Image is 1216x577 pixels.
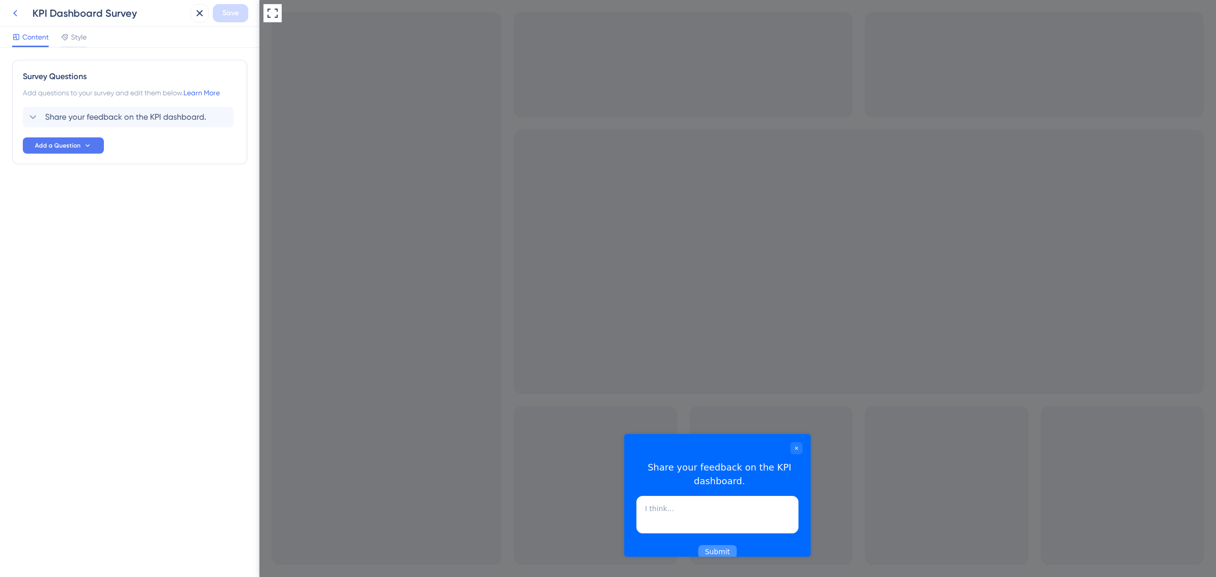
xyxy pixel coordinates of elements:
span: Style [71,31,87,43]
button: Add a Question [23,137,104,154]
span: Share your feedback on the KPI dashboard. [45,111,206,123]
a: Learn More [183,89,220,97]
span: Add a Question [35,141,81,150]
span: Save [222,7,239,19]
div: KPI Dashboard Survey [32,6,186,20]
div: Add questions to your survey and edit them below. [23,87,237,99]
div: Survey Questions [23,70,237,83]
button: Save [213,4,248,22]
span: Content [22,31,49,43]
button: Submit survey [74,111,112,124]
iframe: UserGuiding Survey [365,434,551,557]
